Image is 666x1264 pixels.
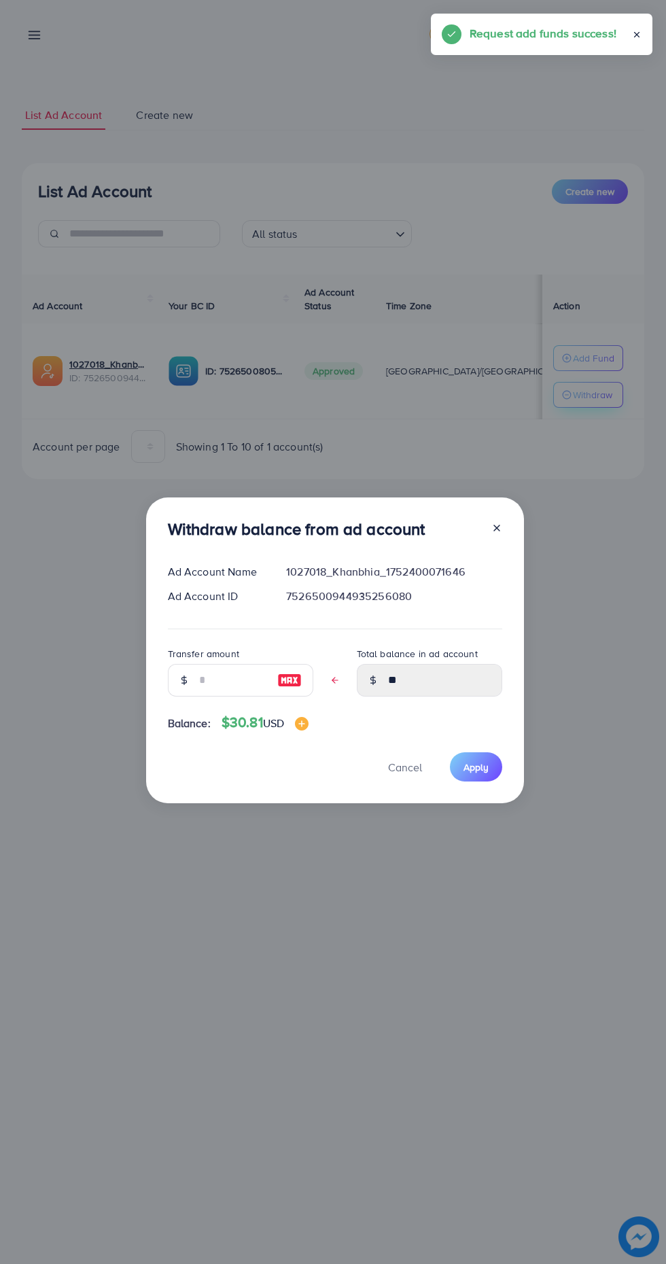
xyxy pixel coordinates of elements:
[371,752,439,782] button: Cancel
[470,24,616,42] h5: Request add funds success!
[222,714,309,731] h4: $30.81
[168,716,211,731] span: Balance:
[157,589,276,604] div: Ad Account ID
[357,647,478,661] label: Total balance in ad account
[275,564,512,580] div: 1027018_Khanbhia_1752400071646
[157,564,276,580] div: Ad Account Name
[463,760,489,774] span: Apply
[168,647,239,661] label: Transfer amount
[295,717,309,731] img: image
[277,672,302,688] img: image
[263,716,284,731] span: USD
[168,519,425,539] h3: Withdraw balance from ad account
[388,760,422,775] span: Cancel
[450,752,502,782] button: Apply
[275,589,512,604] div: 7526500944935256080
